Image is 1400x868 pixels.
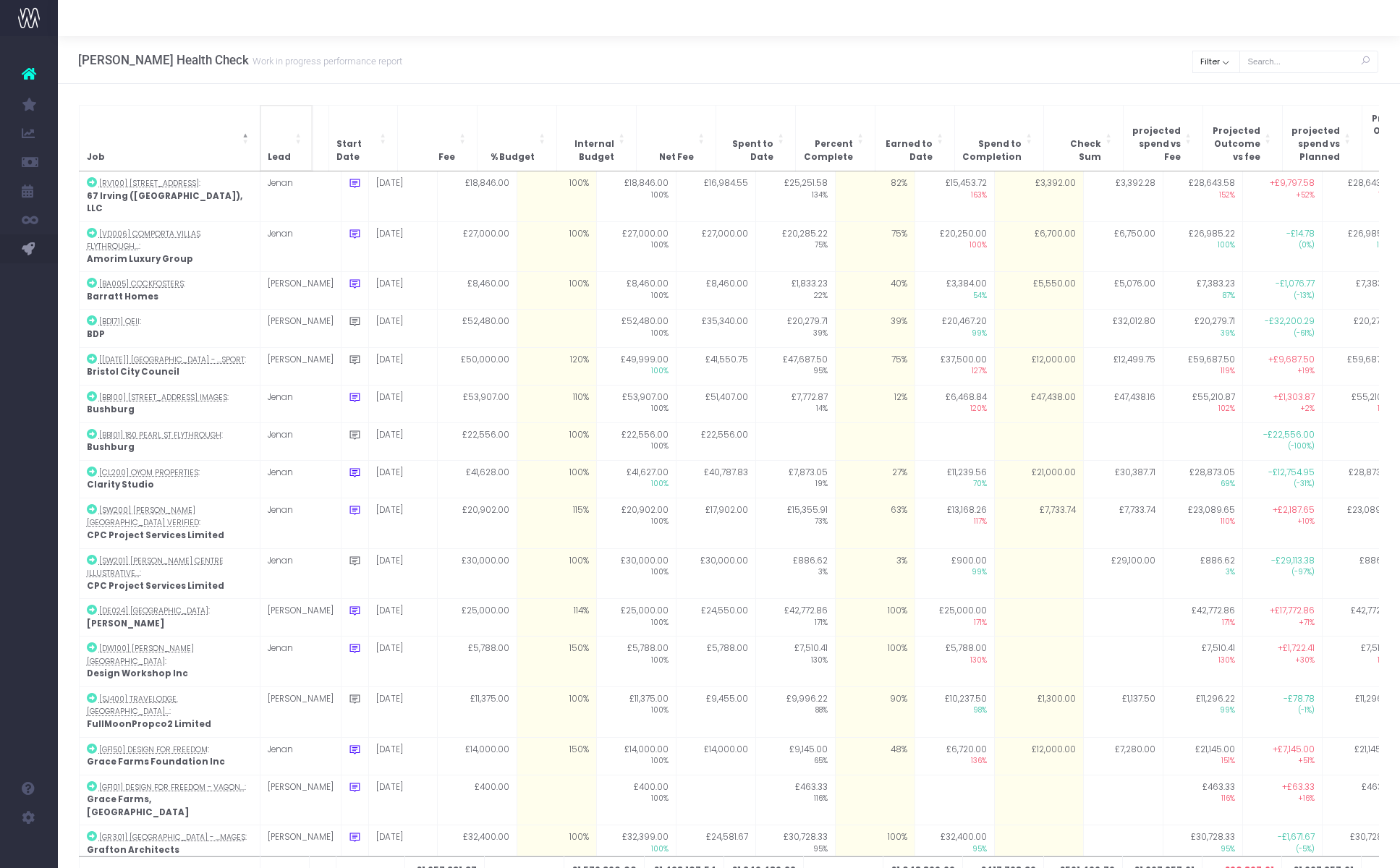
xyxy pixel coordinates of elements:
[368,385,437,422] td: [DATE]
[1171,291,1235,302] span: 87%
[915,498,994,548] td: £13,168.26
[491,151,535,164] span: % Budget
[368,599,437,637] td: [DATE]
[604,190,669,201] span: 100%
[1123,105,1202,171] th: projected spend vs Fee: Activate to sort: Activate to sort
[1083,460,1163,498] td: £30,387.71
[1250,328,1315,339] span: (-61%)
[99,467,198,478] abbr: [CL200] Oyom Properties
[1163,221,1242,272] td: £26,985.22
[755,221,835,272] td: £20,285.22
[659,151,694,164] span: Net Fee
[368,347,437,385] td: [DATE]
[517,460,596,498] td: 100%
[1163,310,1242,347] td: £20,279.71
[397,105,477,171] th: Fee: Activate to sort: Activate to sort
[915,385,994,422] td: £6,468.84
[835,498,915,548] td: 63%
[875,105,954,171] th: Earned to Date: Activate to sort: Activate to sort
[994,686,1083,737] td: £1,300.00
[260,637,341,687] td: Jenan
[79,737,260,775] td: :
[1171,240,1235,251] span: 100%
[437,775,517,825] td: £400.00
[676,548,755,599] td: £30,000.00
[438,151,455,164] span: Fee
[79,599,260,637] td: :
[915,637,994,687] td: £5,788.00
[517,422,596,460] td: 100%
[755,310,835,347] td: £20,279.71
[1268,354,1315,367] span: +£9,687.50
[596,310,676,347] td: £52,480.00
[99,278,184,289] abbr: [BA005] Cockfosters
[636,105,716,171] th: Net Fee: Activate to sort: Activate to sort
[915,310,994,347] td: £20,467.20
[477,105,556,171] th: % Budget: Activate to sort: Activate to sort
[79,385,260,422] td: :
[922,291,987,302] span: 54%
[755,637,835,687] td: £7,510.41
[1171,328,1235,339] span: 39%
[922,366,987,377] span: 127%
[1250,366,1315,377] span: +19%
[1163,637,1242,687] td: £7,510.41
[755,272,835,310] td: £1,833.23
[915,221,994,272] td: £20,250.00
[368,272,437,310] td: [DATE]
[368,422,437,460] td: [DATE]
[1163,498,1242,548] td: £23,089.65
[260,272,341,310] td: [PERSON_NAME]
[1330,366,1394,377] span: 119%
[835,825,915,863] td: 100%
[763,291,828,302] span: 22%
[368,460,437,498] td: [DATE]
[994,460,1083,498] td: £21,000.00
[676,347,755,385] td: £41,550.75
[79,310,260,347] td: :
[835,171,915,221] td: 82%
[922,190,987,201] span: 163%
[1330,328,1394,339] span: 39%
[604,240,669,251] span: 100%
[368,171,437,221] td: [DATE]
[1163,737,1242,775] td: £21,145.00
[87,479,154,490] strong: Clarity Studio
[604,328,669,339] span: 100%
[755,599,835,637] td: £42,772.86
[1163,171,1242,221] td: £28,643.58
[1163,460,1242,498] td: £28,873.05
[368,775,437,825] td: [DATE]
[79,548,260,599] td: :
[517,686,596,737] td: 100%
[755,825,835,863] td: £30,728.33
[915,548,994,599] td: £900.00
[596,686,676,737] td: £11,375.00
[87,229,200,252] abbr: [VD006] Comporta Villas Flythrough
[763,328,828,339] span: 39%
[78,53,402,67] h3: [PERSON_NAME] Health Check
[1263,429,1315,442] span: -£22,556.00
[1202,105,1282,171] th: Projected Outcome vs fee: Activate to sort: Activate to sort
[260,347,341,385] td: [PERSON_NAME]
[1268,467,1315,480] span: -£12,754.95
[260,825,341,863] td: [PERSON_NAME]
[676,460,755,498] td: £40,787.83
[79,825,260,863] td: :
[755,686,835,737] td: £9,996.22
[517,599,596,637] td: 114%
[1051,138,1101,163] span: Check Sum
[556,105,636,171] th: Internal Budget: Activate to sort: Activate to sort
[564,138,614,163] span: Internal Budget
[835,637,915,687] td: 100%
[763,190,828,201] span: 134%
[1239,51,1378,73] input: Search...
[87,190,242,215] strong: 67 Irving ([GEOGRAPHIC_DATA]), LLC
[368,825,437,863] td: [DATE]
[803,138,853,163] span: Percent Complete
[835,272,915,310] td: 40%
[1250,240,1315,251] span: (0%)
[596,272,676,310] td: £8,460.00
[962,138,1022,163] span: Spend to Completion
[260,422,341,460] td: Jenan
